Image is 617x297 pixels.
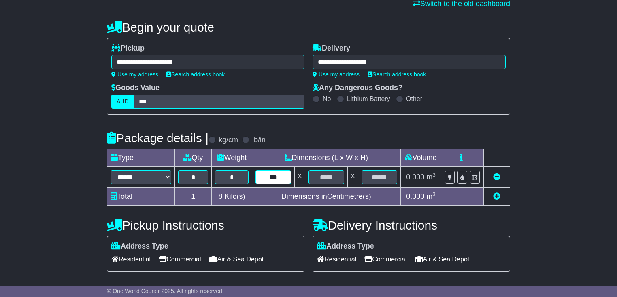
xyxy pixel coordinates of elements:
[212,149,252,167] td: Weight
[426,173,436,181] span: m
[432,191,436,197] sup: 3
[400,149,441,167] td: Volume
[219,136,238,145] label: kg/cm
[347,95,390,103] label: Lithium Battery
[313,219,510,232] h4: Delivery Instructions
[493,173,500,181] a: Remove this item
[323,95,331,103] label: No
[111,44,145,53] label: Pickup
[212,188,252,206] td: Kilo(s)
[111,95,134,109] label: AUD
[107,149,175,167] td: Type
[415,253,470,265] span: Air & Sea Depot
[111,253,151,265] span: Residential
[317,242,374,251] label: Address Type
[493,192,500,200] a: Add new item
[166,71,225,78] a: Search address book
[111,84,160,93] label: Goods Value
[107,219,304,232] h4: Pickup Instructions
[368,71,426,78] a: Search address book
[406,192,424,200] span: 0.000
[107,131,209,145] h4: Package details |
[252,188,400,206] td: Dimensions in Centimetre(s)
[294,167,305,188] td: x
[426,192,436,200] span: m
[107,188,175,206] td: Total
[218,192,222,200] span: 8
[252,136,266,145] label: lb/in
[406,173,424,181] span: 0.000
[313,44,350,53] label: Delivery
[111,71,158,78] a: Use my address
[111,242,168,251] label: Address Type
[107,288,224,294] span: © One World Courier 2025. All rights reserved.
[406,95,422,103] label: Other
[175,188,212,206] td: 1
[347,167,358,188] td: x
[252,149,400,167] td: Dimensions (L x W x H)
[317,253,356,265] span: Residential
[175,149,212,167] td: Qty
[159,253,201,265] span: Commercial
[107,21,510,34] h4: Begin your quote
[364,253,406,265] span: Commercial
[313,71,360,78] a: Use my address
[313,84,402,93] label: Any Dangerous Goods?
[432,172,436,178] sup: 3
[209,253,264,265] span: Air & Sea Depot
